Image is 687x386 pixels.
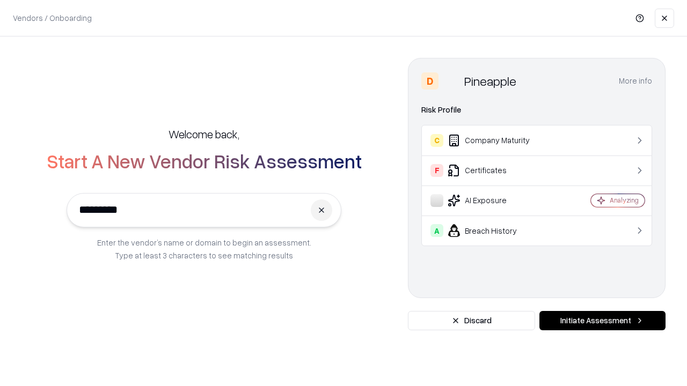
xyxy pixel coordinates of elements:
[430,134,559,147] div: Company Maturity
[430,164,559,177] div: Certificates
[421,72,438,90] div: D
[47,150,362,172] h2: Start A New Vendor Risk Assessment
[169,127,239,142] h5: Welcome back,
[430,134,443,147] div: C
[464,72,516,90] div: Pineapple
[430,194,559,207] div: AI Exposure
[610,196,639,205] div: Analyzing
[421,103,652,116] div: Risk Profile
[430,224,559,237] div: Breach History
[430,164,443,177] div: F
[539,311,666,330] button: Initiate Assessment
[430,224,443,237] div: A
[443,72,460,90] img: Pineapple
[408,311,535,330] button: Discard
[97,236,311,262] p: Enter the vendor’s name or domain to begin an assessment. Type at least 3 characters to see match...
[13,12,92,24] p: Vendors / Onboarding
[619,71,652,91] button: More info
